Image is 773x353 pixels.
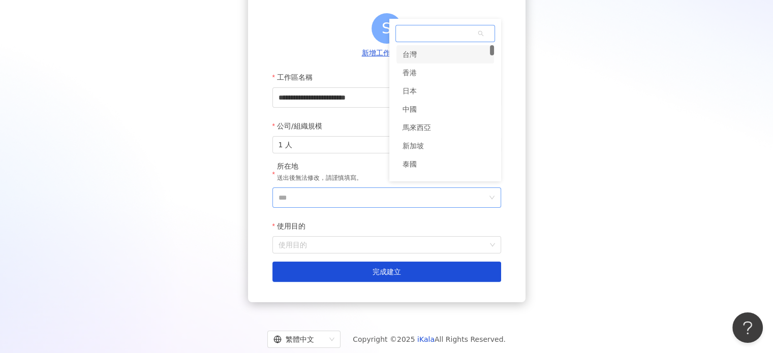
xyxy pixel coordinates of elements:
div: 日本 [396,82,494,100]
span: Copyright © 2025 All Rights Reserved. [353,333,506,345]
div: 中國 [403,100,417,118]
div: 中國 [396,100,494,118]
div: 日本 [403,82,417,100]
div: 泰國 [396,155,494,173]
label: 工作區名稱 [272,67,320,87]
label: 公司/組織規模 [272,116,330,136]
div: 馬來西亞 [396,118,494,137]
div: 台灣 [403,45,417,63]
button: 新增工作區標誌 [359,48,415,59]
button: 完成建立 [272,262,501,282]
a: iKala [417,335,435,343]
span: S [382,16,391,40]
div: 香港 [396,63,494,82]
div: 新加坡 [396,137,494,155]
div: 繁體中文 [273,331,325,347]
label: 使用目的 [272,216,313,236]
span: 1 人 [279,137,495,153]
div: 台灣 [396,45,494,63]
div: 所在地 [277,162,362,172]
div: 香港 [403,63,417,82]
input: 工作區名稱 [272,87,501,108]
iframe: Help Scout Beacon - Open [732,312,763,343]
p: 送出後無法修改，請謹慎填寫。 [277,173,362,183]
div: 泰國 [403,155,417,173]
span: down [489,195,495,201]
div: 新加坡 [403,137,424,155]
div: 馬來西亞 [403,118,431,137]
span: 完成建立 [373,268,401,276]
